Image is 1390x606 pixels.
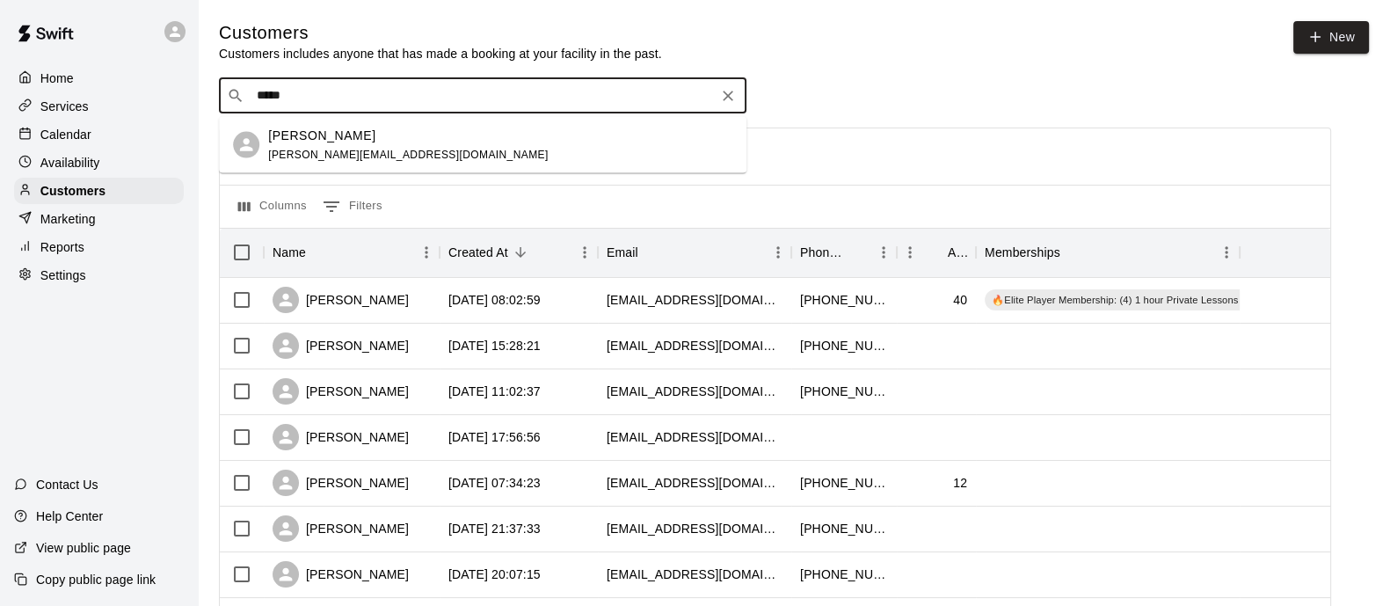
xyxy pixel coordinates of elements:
[14,234,184,260] a: Reports
[14,121,184,148] a: Calendar
[800,228,846,277] div: Phone Number
[36,539,131,557] p: View public page
[36,571,156,588] p: Copy public page link
[948,228,967,277] div: Age
[870,239,897,266] button: Menu
[571,239,598,266] button: Menu
[413,239,440,266] button: Menu
[716,84,740,108] button: Clear
[273,378,409,405] div: [PERSON_NAME]
[306,240,331,265] button: Sort
[976,228,1240,277] div: Memberships
[273,287,409,313] div: [PERSON_NAME]
[800,520,888,537] div: +15109801626
[448,474,541,492] div: 2025-09-11 07:34:23
[14,150,184,176] a: Availability
[448,337,541,354] div: 2025-09-15 15:28:21
[40,69,74,87] p: Home
[448,228,508,277] div: Created At
[607,337,782,354] div: jjd1979@hotmail.com
[765,239,791,266] button: Menu
[40,98,89,115] p: Services
[14,178,184,204] a: Customers
[607,520,782,537] div: mariaangelesarce4@gmail.com
[40,266,86,284] p: Settings
[953,291,967,309] div: 40
[607,474,782,492] div: klsmoot4@icloud.com
[985,228,1060,277] div: Memberships
[800,566,888,583] div: +15107344514
[40,238,84,256] p: Reports
[448,383,541,400] div: 2025-09-13 11:02:37
[14,262,184,288] a: Settings
[953,474,967,492] div: 12
[448,428,541,446] div: 2025-09-11 17:56:56
[268,148,548,160] span: [PERSON_NAME][EMAIL_ADDRESS][DOMAIN_NAME]
[897,228,976,277] div: Age
[318,193,387,221] button: Show filters
[638,240,663,265] button: Sort
[268,126,375,144] p: [PERSON_NAME]
[14,65,184,91] a: Home
[923,240,948,265] button: Sort
[273,332,409,359] div: [PERSON_NAME]
[219,45,662,62] p: Customers includes anyone that has made a booking at your facility in the past.
[448,566,541,583] div: 2025-09-10 20:07:15
[448,520,541,537] div: 2025-09-10 21:37:33
[800,383,888,400] div: +15103220270
[273,424,409,450] div: [PERSON_NAME]
[219,21,662,45] h5: Customers
[233,132,259,158] div: Greenlee Sartorius
[14,206,184,232] a: Marketing
[607,566,782,583] div: emailsaramontoya@gmail.com
[1060,240,1085,265] button: Sort
[264,228,440,277] div: Name
[219,78,746,113] div: Search customers by name or email
[40,126,91,143] p: Calendar
[800,337,888,354] div: +12192013906
[36,476,98,493] p: Contact Us
[1293,21,1369,54] a: New
[508,240,533,265] button: Sort
[14,93,184,120] a: Services
[448,291,541,309] div: 2025-09-16 08:02:59
[607,383,782,400] div: lenissaadumlao@gmail.com
[273,470,409,496] div: [PERSON_NAME]
[36,507,103,525] p: Help Center
[40,210,96,228] p: Marketing
[846,240,870,265] button: Sort
[897,239,923,266] button: Menu
[607,428,782,446] div: genorabyrdgibbs@yahoo.com
[800,291,888,309] div: +15107766175
[234,193,311,221] button: Select columns
[607,228,638,277] div: Email
[1213,239,1240,266] button: Menu
[273,561,409,588] div: [PERSON_NAME]
[440,228,598,277] div: Created At
[273,515,409,542] div: [PERSON_NAME]
[273,228,306,277] div: Name
[800,474,888,492] div: +19258950023
[607,291,782,309] div: claytonwilliams2540@gmail.com
[598,228,791,277] div: Email
[791,228,897,277] div: Phone Number
[40,182,106,200] p: Customers
[40,154,100,172] p: Availability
